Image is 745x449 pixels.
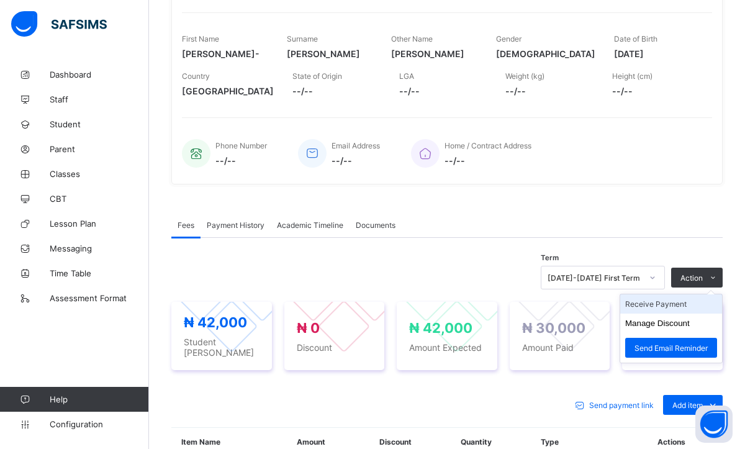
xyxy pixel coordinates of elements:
[445,405,616,414] span: [MEDICAL_DATA][PERSON_NAME] [PERSON_NAME]
[182,34,219,43] span: First Name
[654,225,680,234] span: ₦ 3,000
[505,86,594,96] span: --/--
[445,289,467,298] span: ₦ 0.00
[50,293,149,303] span: Assessment Format
[292,86,381,96] span: --/--
[399,86,487,96] span: --/--
[62,257,303,266] div: Uniform
[23,336,68,345] span: Amount Paid
[391,48,477,59] span: [PERSON_NAME]
[62,215,303,224] div: Exam
[356,220,395,230] span: Documents
[29,158,713,166] span: Grade 1 A
[29,128,115,137] span: [DATE]-[DATE] / First Term
[326,78,423,90] span: Beckwin International
[304,236,331,245] span: ₦ 5,000
[649,204,680,213] span: ₦ 20,000
[184,337,260,358] span: Student [PERSON_NAME]
[445,141,531,150] span: Home / Contract Address
[351,19,391,35] img: receipt.26f346b57495a98c98ef9b0bc63aa4d8.svg
[304,257,335,266] span: ₦ 45,000
[50,219,149,229] span: Lesson Plan
[62,204,303,213] div: Tuition
[50,70,149,79] span: Dashboard
[466,214,528,225] td: 1
[62,225,303,234] div: Maintenance
[695,406,733,443] button: Open asap
[23,374,71,383] span: Payment Date
[391,34,433,43] span: Other Name
[548,273,642,283] div: [DATE]-[DATE] First Term
[50,194,149,204] span: CBT
[23,305,84,314] span: TOTAL EXPECTED
[304,225,331,234] span: ₦ 3,000
[297,342,372,353] span: Discount
[541,253,559,262] span: Term
[304,247,335,255] span: ₦ 23,000
[445,320,486,329] span: ₦ 70,000.00
[356,41,387,72] img: Beckwin International
[23,289,53,298] span: Discount
[62,236,303,245] div: Exercise Books
[680,273,703,283] span: Action
[304,195,466,204] th: unit price
[466,204,528,214] td: 1
[50,144,149,154] span: Parent
[182,71,210,81] span: Country
[23,351,88,360] span: Amount Remaining
[648,116,707,125] span: Download receipt
[50,394,148,404] span: Help
[409,342,485,353] span: Amount Expected
[634,343,708,353] span: Send Email Reminder
[292,71,342,81] span: State of Origin
[287,34,318,43] span: Surname
[277,220,343,230] span: Academic Timeline
[182,86,274,96] span: [GEOGRAPHIC_DATA]
[466,246,528,256] td: 1
[399,71,414,81] span: LGA
[612,71,652,81] span: Height (cm)
[496,34,521,43] span: Gender
[445,305,487,314] span: ₦ 99,000.00
[184,314,247,330] span: ₦ 42,000
[287,48,373,59] span: [PERSON_NAME]
[182,48,268,59] span: [PERSON_NAME]-
[50,268,149,278] span: Time Table
[297,320,320,336] span: ₦ 0
[304,204,335,213] span: ₦ 20,000
[614,34,657,43] span: Date of Birth
[215,155,267,166] span: --/--
[620,333,722,363] li: dropdown-list-item-text-2
[654,215,680,224] span: ₦ 3,000
[409,320,472,336] span: ₦ 42,000
[178,220,194,230] span: Fees
[445,336,486,345] span: ₦ 29,000.00
[50,119,149,129] span: Student
[528,195,681,204] th: amount
[505,71,544,81] span: Weight (kg)
[29,143,713,152] span: [PERSON_NAME]
[332,141,380,150] span: Email Address
[50,94,149,104] span: Staff
[654,236,680,245] span: ₦ 5,000
[61,195,304,204] th: item
[522,342,598,353] span: Amount Paid
[23,405,96,414] span: Payment Recorded By
[522,320,585,336] span: ₦ 30,000
[215,141,267,150] span: Phone Number
[23,320,104,329] span: Previously Paid Amount
[466,195,528,204] th: qty
[625,319,690,328] button: Manage Discount
[50,243,149,253] span: Messaging
[23,389,81,398] span: Payment Method
[445,374,466,383] span: [DATE]
[466,225,528,235] td: 1
[445,389,464,398] span: CASH
[50,419,148,429] span: Configuration
[614,48,700,59] span: [DATE]
[496,48,595,59] span: [DEMOGRAPHIC_DATA]
[445,351,467,360] span: ₦ 0.00
[466,235,528,246] td: 1
[50,169,149,179] span: Classes
[62,247,303,255] div: Text Books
